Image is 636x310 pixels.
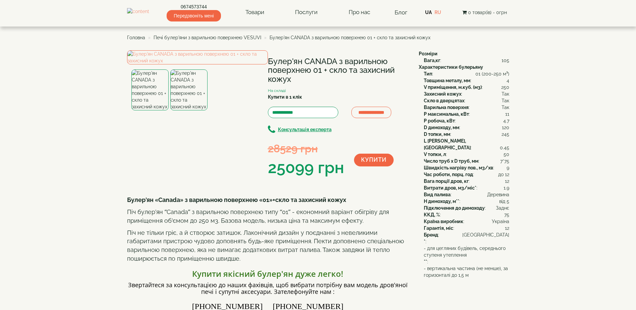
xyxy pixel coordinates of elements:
[487,191,509,198] span: Деревина
[424,71,432,76] b: Тип
[131,69,169,110] img: Булер'ян CANADA з варильною поверхнею 01 + скло та захисний кожух
[424,185,476,191] b: Витрати дров, м3/міс*
[424,104,509,111] div: :
[500,144,509,151] span: 0.45
[424,171,509,178] div: :
[424,84,509,91] div: :
[424,158,509,164] div: :
[424,138,471,150] b: L [PERSON_NAME], [GEOGRAPHIC_DATA]
[424,158,478,164] b: Число труб x D труб, мм
[424,178,509,185] div: :
[435,10,441,15] a: RU
[424,205,509,211] div: :
[424,219,463,224] b: Країна виробник
[424,77,509,84] div: :
[498,171,509,178] span: до 12
[424,117,509,124] div: :
[424,185,509,191] div: :
[424,198,509,205] div: :
[424,78,470,83] b: Товщина металу, мм
[424,91,461,97] b: Захисний кожух
[278,127,332,132] b: Консультація експерта
[424,165,493,170] b: Швидкість нагріву пов., м3/хв
[424,91,509,97] div: :
[419,64,483,70] b: Характеристики булерьяну
[268,57,409,84] h1: Булер'ян CANADA з варильною поверхнею 01 + скло та захисний кожух
[499,198,509,205] span: від 5
[502,104,509,111] span: Так
[127,35,145,40] span: Головна
[395,9,407,16] a: Блог
[270,35,430,40] span: Булер'ян CANADA з варильною поверхнею 01 + скло та захисний кожух
[127,228,409,263] p: Піч не тільки гріє, а й створює затишок. Лаконічний дизайн у поєднанні з невеликими габаритами пр...
[419,51,438,56] b: Розміри
[502,57,509,64] span: 105
[127,196,346,203] b: Булер'ян «Canada» з варильною поверхнею «01»+скло та захисний кожух
[424,225,453,231] b: Гарантія, міс
[502,124,509,131] span: 120
[507,164,509,171] span: 9
[475,70,509,77] span: 01 (200-250 м³)
[167,3,221,10] a: 0674573744
[127,8,149,16] img: content
[154,35,261,40] a: Печі булер'яни з варильною поверхнею VESUVI
[504,211,509,218] span: 75
[424,172,473,177] b: Час роботи, порц. год
[424,132,450,137] b: D топки, мм
[424,124,509,131] div: :
[424,131,509,138] div: :
[268,141,344,156] div: 28529 грн
[424,178,469,184] b: Вага порції дров, кг
[127,208,409,225] p: Піч булер'ян “Canada” з варильною поверхнею типу “01” - економний варіант обігріву для приміщення...
[504,151,509,158] span: 50
[192,268,343,279] font: Купити якісний булер'ян дуже легко!
[170,69,208,110] img: Булер'ян CANADA з варильною поверхнею 01 + скло та захисний кожух
[424,232,438,238] b: Бренд
[424,225,509,231] div: :
[502,97,509,104] span: Так
[505,178,509,185] span: 12
[424,245,509,258] span: - для цегляних будівель, середнього ступеня утеплення
[424,85,482,90] b: V приміщення, м.куб. (м3)
[503,117,509,124] span: 4.7
[424,152,446,157] b: V топки, л
[496,205,509,211] span: Заднє
[424,70,509,77] div: :
[424,118,455,123] b: P робоча, кВт
[424,151,509,158] div: :
[424,125,459,130] b: D димоходу, мм
[424,245,509,265] div: :
[462,231,509,238] span: [GEOGRAPHIC_DATA]
[424,138,509,151] div: :
[354,154,394,166] button: Купити
[424,211,509,218] div: :
[501,84,509,91] span: 250
[424,97,509,104] div: :
[424,205,485,211] b: Підключення до димоходу
[424,238,509,245] div: :
[424,192,451,197] b: Вид палива
[468,10,507,15] span: 0 товар(ів) - 0грн
[288,5,324,20] a: Послуги
[505,111,509,117] span: 11
[424,58,440,63] b: Вага,кг
[424,191,509,198] div: :
[424,111,509,117] div: :
[492,218,509,225] span: Україна
[425,10,432,15] a: UA
[502,131,509,138] span: 245
[268,156,344,179] div: 25099 грн
[342,5,377,20] a: Про нас
[460,9,509,16] button: 0 товар(ів) - 0грн
[127,50,268,64] img: Булер'ян CANADA з варильною поверхнею 01 + скло та захисний кожух
[424,105,469,110] b: Варильна поверхня
[167,10,221,21] span: Передзвоніть мені
[424,111,469,117] b: P максимальна, кВт
[268,88,286,93] small: На складі
[424,212,440,217] b: ККД, %
[424,265,509,278] span: - вертикальна частина (не менше), за горизонталі до 1,5 м
[424,231,509,238] div: :
[505,225,509,231] span: 12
